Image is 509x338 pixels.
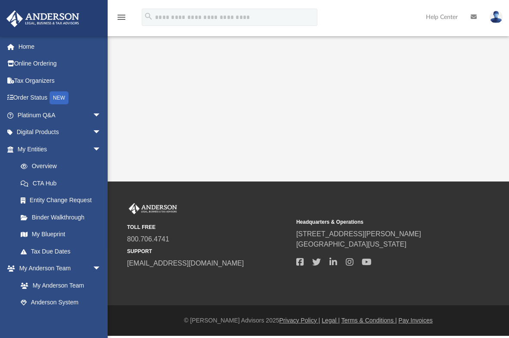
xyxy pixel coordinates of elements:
span: arrow_drop_down [93,141,110,158]
a: Binder Walkthrough [12,209,114,226]
a: 800.706.4741 [127,235,169,243]
span: arrow_drop_down [93,106,110,124]
a: My Anderson Teamarrow_drop_down [6,260,110,277]
a: menu [116,16,127,22]
div: NEW [50,91,68,104]
a: My Entitiesarrow_drop_down [6,141,114,158]
a: Privacy Policy | [279,317,320,324]
span: arrow_drop_down [93,260,110,278]
span: arrow_drop_down [93,124,110,141]
a: Overview [12,158,114,175]
a: Online Ordering [6,55,114,72]
small: SUPPORT [127,247,290,255]
a: Home [6,38,114,55]
div: © [PERSON_NAME] Advisors 2025 [108,316,509,325]
a: [EMAIL_ADDRESS][DOMAIN_NAME] [127,260,244,267]
a: Platinum Q&Aarrow_drop_down [6,106,114,124]
a: [GEOGRAPHIC_DATA][US_STATE] [296,241,407,248]
a: Anderson System [12,294,110,311]
a: Order StatusNEW [6,89,114,107]
a: Tax Organizers [6,72,114,89]
a: My Blueprint [12,226,110,243]
a: [STREET_ADDRESS][PERSON_NAME] [296,230,421,238]
a: CTA Hub [12,175,114,192]
img: Anderson Advisors Platinum Portal [4,10,82,27]
img: User Pic [490,11,503,23]
a: Terms & Conditions | [341,317,397,324]
i: search [144,12,153,21]
i: menu [116,12,127,22]
a: My Anderson Team [12,277,106,294]
img: Anderson Advisors Platinum Portal [127,203,179,214]
a: Tax Due Dates [12,243,114,260]
a: Entity Change Request [12,192,114,209]
small: Headquarters & Operations [296,218,459,226]
a: Digital Productsarrow_drop_down [6,124,114,141]
a: Legal | [322,317,340,324]
a: Pay Invoices [398,317,432,324]
small: TOLL FREE [127,223,290,231]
